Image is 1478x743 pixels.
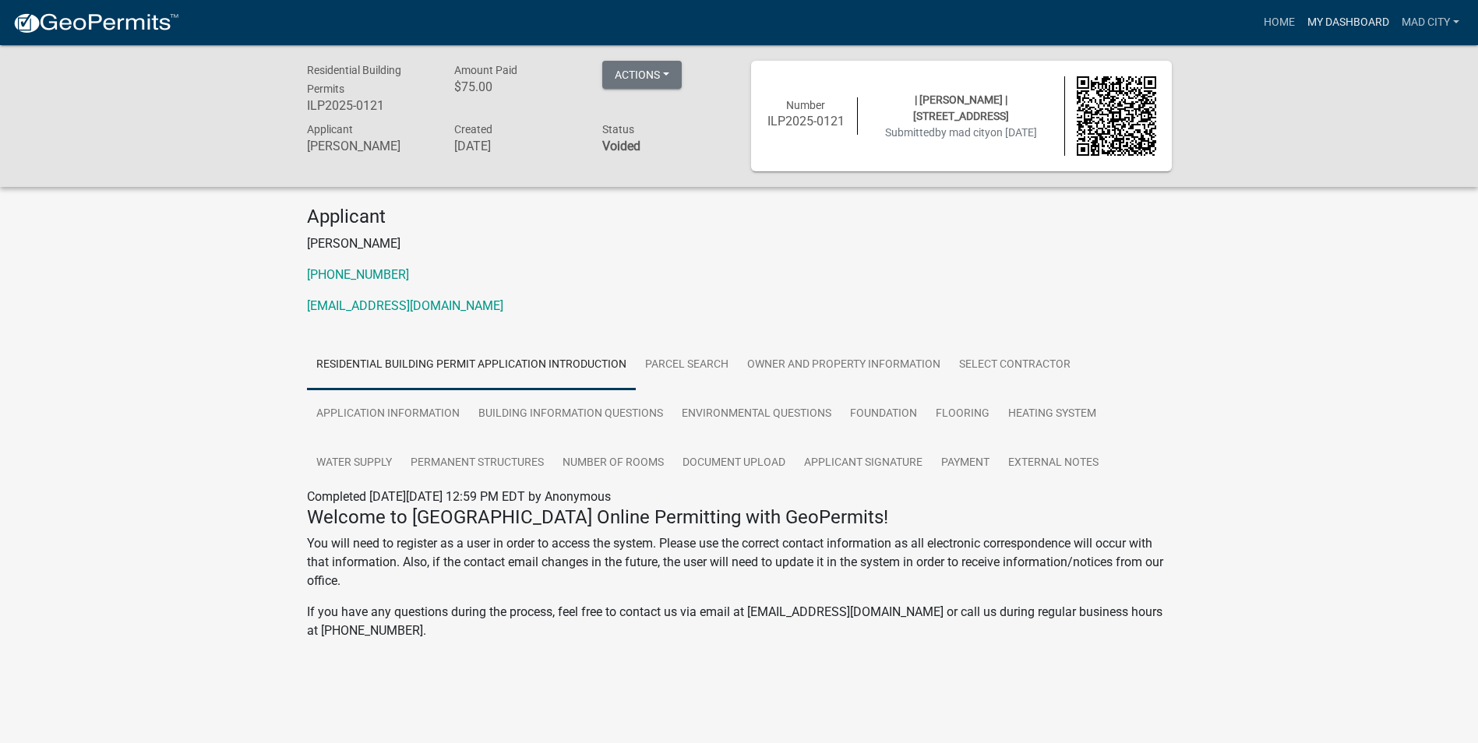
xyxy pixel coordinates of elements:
a: Application Information [307,389,469,439]
a: mad city [1395,8,1466,37]
button: Actions [602,61,682,89]
a: Applicant Signature [795,438,932,488]
a: Foundation [841,389,926,439]
a: Flooring [926,389,999,439]
a: Permanent Structures [401,438,553,488]
span: | [PERSON_NAME] | [STREET_ADDRESS] [913,93,1009,122]
span: Status [602,123,634,136]
a: Owner and Property Information [738,340,950,390]
span: Completed [DATE][DATE] 12:59 PM EDT by Anonymous [307,489,611,504]
span: Created [454,123,492,136]
a: Heating System [999,389,1106,439]
a: Environmental Questions [672,389,841,439]
a: Document Upload [673,438,795,488]
h6: ILP2025-0121 [767,114,846,129]
a: Parcel search [636,340,738,390]
h4: Welcome to [GEOGRAPHIC_DATA] Online Permitting with GeoPermits! [307,506,1172,529]
span: Applicant [307,123,353,136]
a: Select contractor [950,340,1080,390]
a: External Notes [999,438,1108,488]
a: Number of Rooms [553,438,673,488]
span: Submitted on [DATE] [885,126,1037,139]
img: QR code [1077,76,1156,156]
a: Building Information Questions [469,389,672,439]
a: [PHONE_NUMBER] [307,267,409,282]
h6: [PERSON_NAME] [307,139,432,153]
a: Payment [932,438,999,488]
p: [PERSON_NAME] [307,234,1172,253]
a: Home [1258,8,1301,37]
p: You will need to register as a user in order to access the system. Please use the correct contact... [307,534,1172,590]
p: If you have any questions during the process, feel free to contact us via email at [EMAIL_ADDRESS... [307,603,1172,640]
h6: $75.00 [454,79,579,94]
span: Number [786,99,825,111]
h4: Applicant [307,206,1172,228]
h6: [DATE] [454,139,579,153]
span: Amount Paid [454,64,517,76]
a: Residential Building Permit Application Introduction [307,340,636,390]
span: by mad city [935,126,990,139]
span: Residential Building Permits [307,64,401,95]
a: My Dashboard [1301,8,1395,37]
h6: ILP2025-0121 [307,98,432,113]
a: Water Supply [307,438,401,488]
a: [EMAIL_ADDRESS][DOMAIN_NAME] [307,298,503,313]
strong: Voided [602,139,640,153]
